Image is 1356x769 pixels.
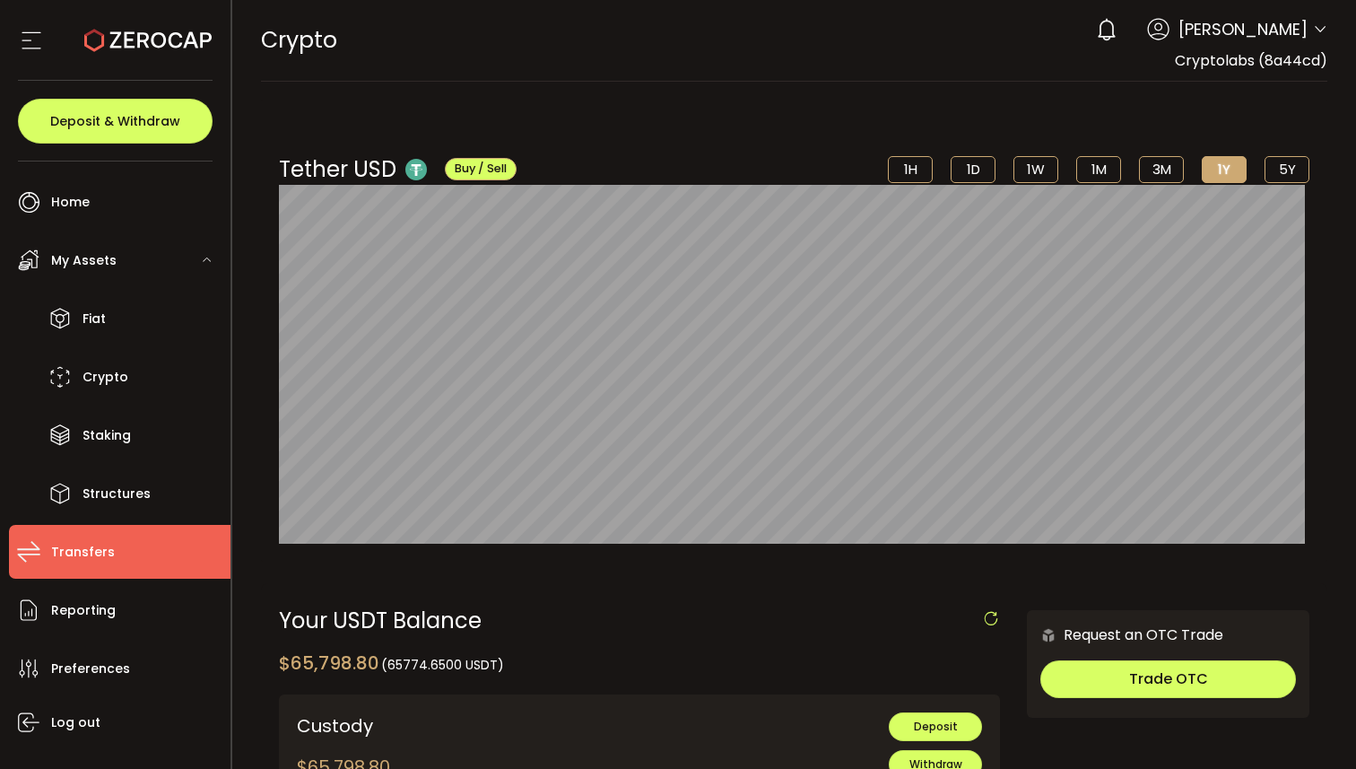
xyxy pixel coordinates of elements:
span: Log out [51,710,100,736]
iframe: Chat Widget [1266,683,1356,769]
li: 5Y [1265,156,1309,183]
button: Deposit & Withdraw [18,99,213,144]
div: Tether USD [279,153,517,185]
span: Preferences [51,656,130,682]
span: Structures [83,481,151,507]
span: [PERSON_NAME] [1178,17,1308,41]
span: Transfers [51,539,115,565]
button: Trade OTC [1040,660,1296,698]
span: Crypto [261,24,337,56]
span: Trade OTC [1129,669,1208,689]
li: 1D [951,156,995,183]
span: (65774.6500 USDT) [381,656,504,674]
button: Buy / Sell [445,158,517,180]
span: Reporting [51,598,116,624]
div: Your USDT Balance [279,610,1001,632]
img: 6nGpN7MZ9FLuBP83NiajKbTRY4UzlzQtBKtCrLLspmCkSvCZHBKvY3NxgQaT5JnOQREvtQ257bXeeSTueZfAPizblJ+Fe8JwA... [1040,627,1056,643]
span: Cryptolabs (8a44cd) [1175,50,1327,71]
li: 1W [1013,156,1058,183]
span: Staking [83,423,131,449]
span: Home [51,189,90,215]
span: Buy / Sell [455,161,507,176]
span: Deposit [914,719,958,734]
span: Fiat [83,306,106,332]
li: 1H [888,156,933,183]
span: My Assets [51,248,117,274]
div: Request an OTC Trade [1027,624,1223,646]
li: 1Y [1202,156,1247,183]
span: Deposit & Withdraw [50,115,180,127]
span: Crypto [83,364,128,390]
li: 3M [1139,156,1184,183]
button: Deposit [889,712,982,741]
div: Custody [297,712,571,739]
li: 1M [1076,156,1121,183]
div: $65,798.80 [279,650,504,677]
